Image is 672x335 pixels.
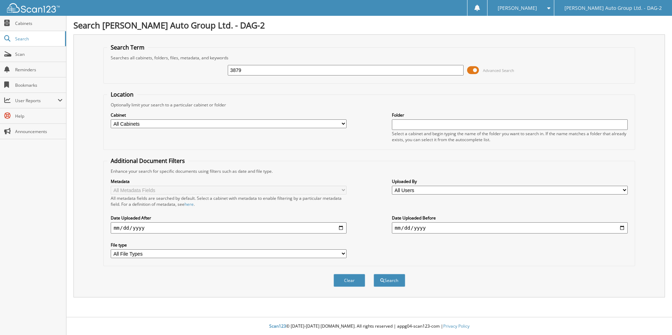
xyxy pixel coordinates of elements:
[107,55,631,61] div: Searches all cabinets, folders, files, metadata, and keywords
[269,323,286,329] span: Scan123
[443,323,470,329] a: Privacy Policy
[564,6,662,10] span: [PERSON_NAME] Auto Group Ltd. - DAG-2
[15,36,62,42] span: Search
[392,131,628,143] div: Select a cabinet and begin typing the name of the folder you want to search in. If the name match...
[15,51,63,57] span: Scan
[392,222,628,234] input: end
[392,215,628,221] label: Date Uploaded Before
[111,112,347,118] label: Cabinet
[334,274,365,287] button: Clear
[7,3,60,13] img: scan123-logo-white.svg
[637,301,672,335] iframe: Chat Widget
[111,195,347,207] div: All metadata fields are searched by default. Select a cabinet with metadata to enable filtering b...
[498,6,537,10] span: [PERSON_NAME]
[392,178,628,184] label: Uploaded By
[185,201,194,207] a: here
[73,19,665,31] h1: Search [PERSON_NAME] Auto Group Ltd. - DAG-2
[111,215,347,221] label: Date Uploaded After
[15,113,63,119] span: Help
[111,178,347,184] label: Metadata
[15,20,63,26] span: Cabinets
[107,44,148,51] legend: Search Term
[15,98,58,104] span: User Reports
[483,68,514,73] span: Advanced Search
[392,112,628,118] label: Folder
[374,274,405,287] button: Search
[107,157,188,165] legend: Additional Document Filters
[15,82,63,88] span: Bookmarks
[111,222,347,234] input: start
[15,67,63,73] span: Reminders
[66,318,672,335] div: © [DATE]-[DATE] [DOMAIN_NAME]. All rights reserved | appg04-scan123-com |
[107,102,631,108] div: Optionally limit your search to a particular cabinet or folder
[111,242,347,248] label: File type
[15,129,63,134] span: Announcements
[107,168,631,174] div: Enhance your search for specific documents using filters such as date and file type.
[107,91,137,98] legend: Location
